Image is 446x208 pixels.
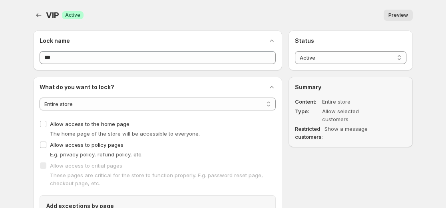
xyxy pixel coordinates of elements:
span: Preview [388,12,408,18]
span: E.g. privacy policy, refund policy, etc. [50,151,143,158]
h2: Summary [295,83,406,91]
dd: Allow selected customers [322,107,384,123]
span: Allow access to the home page [50,121,129,127]
dd: Show a message [325,125,386,141]
dt: Type: [295,107,321,123]
span: These pages are critical for the store to function properly. E.g. password reset page, checkout p... [50,172,263,186]
button: Preview [384,10,413,21]
h2: What do you want to lock? [40,83,114,91]
span: The home page of the store will be accessible to everyone. [50,130,200,137]
dd: Entire store [322,98,384,106]
span: VIP [46,10,59,20]
span: Active [65,12,80,18]
h2: Lock name [40,37,70,45]
span: Allow access to policy pages [50,142,123,148]
dt: Restricted customers: [295,125,323,141]
dt: Content: [295,98,321,106]
h2: Status [295,37,406,45]
button: Back [33,10,44,21]
span: Allow access to critial pages [50,162,122,169]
